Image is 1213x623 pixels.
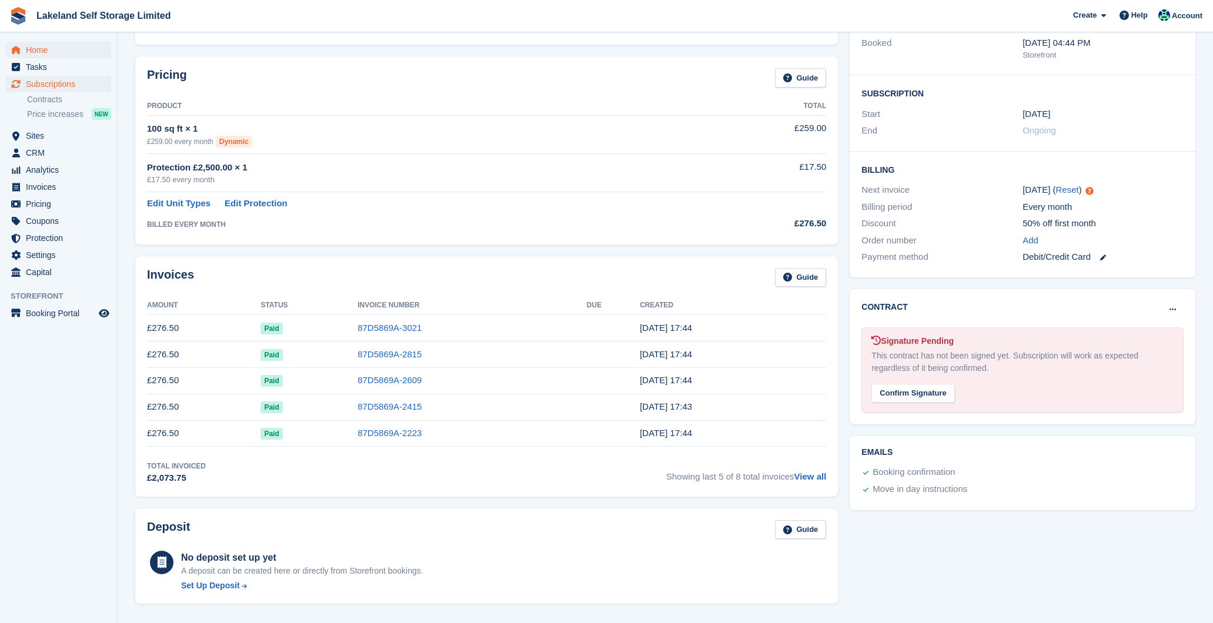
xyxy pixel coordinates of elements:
span: Subscriptions [26,76,96,92]
a: Edit Unit Types [147,197,210,210]
a: Guide [775,68,827,88]
div: Next invoice [861,183,1022,197]
time: 2025-05-25 16:43:39 UTC [640,401,692,411]
a: menu [6,179,111,195]
span: Showing last 5 of 8 total invoices [666,461,826,485]
a: Edit Protection [225,197,288,210]
span: Home [26,42,96,58]
div: This contract has not been signed yet. Subscription will work as expected regardless of it being ... [871,350,1174,374]
div: £17.50 every month [147,174,700,186]
span: Protection [26,230,96,246]
span: CRM [26,145,96,161]
div: Storefront [1022,49,1184,61]
div: £2,073.75 [147,471,206,485]
span: Price increases [27,109,83,120]
h2: Emails [861,448,1184,457]
div: Booked [861,36,1022,61]
span: Paid [260,401,282,413]
span: Capital [26,264,96,280]
a: menu [6,128,111,144]
div: Billing period [861,200,1022,214]
span: Ongoing [1022,125,1056,135]
div: Discount [861,217,1022,230]
td: £276.50 [147,367,260,394]
a: menu [6,305,111,321]
div: No deposit set up yet [181,551,423,565]
a: Add [1022,234,1038,247]
th: Amount [147,296,260,315]
time: 2025-04-25 16:44:18 UTC [640,428,692,438]
a: Lakeland Self Storage Limited [32,6,176,25]
div: BILLED EVERY MONTH [147,219,700,230]
span: Analytics [26,162,96,178]
a: 87D5869A-3021 [357,323,422,333]
span: Help [1131,9,1148,21]
span: Tasks [26,59,96,75]
span: Coupons [26,213,96,229]
h2: Contract [861,301,908,313]
a: Reset [1056,185,1079,195]
a: menu [6,59,111,75]
h2: Deposit [147,520,190,540]
a: 87D5869A-2609 [357,375,422,385]
time: 2025-01-25 01:00:00 UTC [1022,108,1050,121]
td: £276.50 [147,341,260,368]
a: menu [6,230,111,246]
th: Status [260,296,357,315]
div: Move in day instructions [873,483,967,497]
div: 50% off first month [1022,217,1184,230]
a: Guide [775,520,827,540]
span: Pricing [26,196,96,212]
th: Invoice Number [357,296,587,315]
span: Settings [26,247,96,263]
td: £276.50 [147,420,260,447]
div: [DATE] ( ) [1022,183,1184,197]
div: Confirm Signature [871,384,954,403]
h2: Subscription [861,87,1184,99]
time: 2025-08-25 16:44:04 UTC [640,323,692,333]
div: Set Up Deposit [181,580,240,592]
div: Tooltip anchor [1084,186,1095,196]
div: NEW [92,108,111,120]
div: Payment method [861,250,1022,264]
div: Signature Pending [871,335,1174,347]
a: 87D5869A-2223 [357,428,422,438]
a: Guide [775,268,827,287]
img: stora-icon-8386f47178a22dfd0bd8f6a31ec36ba5ce8667c1dd55bd0f319d3a0aa187defe.svg [9,7,27,25]
a: View all [794,471,827,481]
span: Account [1172,10,1202,22]
div: [DATE] 04:44 PM [1022,36,1184,50]
th: Product [147,97,700,116]
div: Protection £2,500.00 × 1 [147,161,700,175]
time: 2025-06-25 16:44:02 UTC [640,375,692,385]
a: menu [6,196,111,212]
div: Total Invoiced [147,461,206,471]
h2: Invoices [147,268,194,287]
a: menu [6,213,111,229]
a: 87D5869A-2815 [357,349,422,359]
a: Contracts [27,94,111,105]
div: £259.00 every month [147,136,700,148]
a: Price increases NEW [27,108,111,120]
div: End [861,124,1022,138]
th: Created [640,296,826,315]
td: £276.50 [147,315,260,341]
a: 87D5869A-2415 [357,401,422,411]
a: menu [6,42,111,58]
div: Booking confirmation [873,465,955,480]
th: Total [700,97,826,116]
a: Preview store [97,306,111,320]
a: menu [6,264,111,280]
span: Invoices [26,179,96,195]
div: 100 sq ft × 1 [147,122,700,136]
a: Confirm Signature [871,381,954,391]
td: £276.50 [147,394,260,420]
td: £17.50 [700,154,826,192]
img: Steve Aynsley [1158,9,1170,21]
span: Paid [260,323,282,334]
div: Start [861,108,1022,121]
a: menu [6,247,111,263]
div: £276.50 [700,217,826,230]
td: £259.00 [700,115,826,153]
div: Every month [1022,200,1184,214]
